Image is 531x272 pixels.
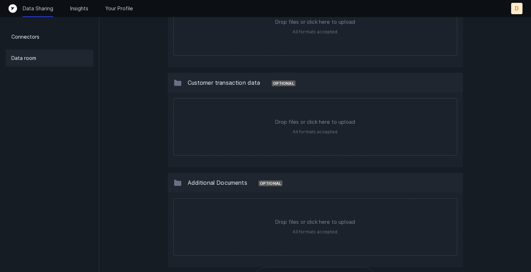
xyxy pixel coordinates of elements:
p: Data room [11,54,36,62]
div: Optional [259,181,282,186]
a: Your Profile [105,5,133,12]
a: Data room [6,50,93,67]
img: 13c8d1aa17ce7ae226531ffb34303e38.svg [173,178,182,187]
button: D [511,3,522,14]
div: Optional [272,81,295,86]
img: 13c8d1aa17ce7ae226531ffb34303e38.svg [173,78,182,87]
p: D [515,5,519,12]
a: Data Sharing [23,5,53,12]
span: Additional Documents [188,179,247,186]
span: Customer transaction data [188,79,260,86]
a: Insights [70,5,88,12]
p: Connectors [11,33,39,41]
a: Connectors [6,28,93,45]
